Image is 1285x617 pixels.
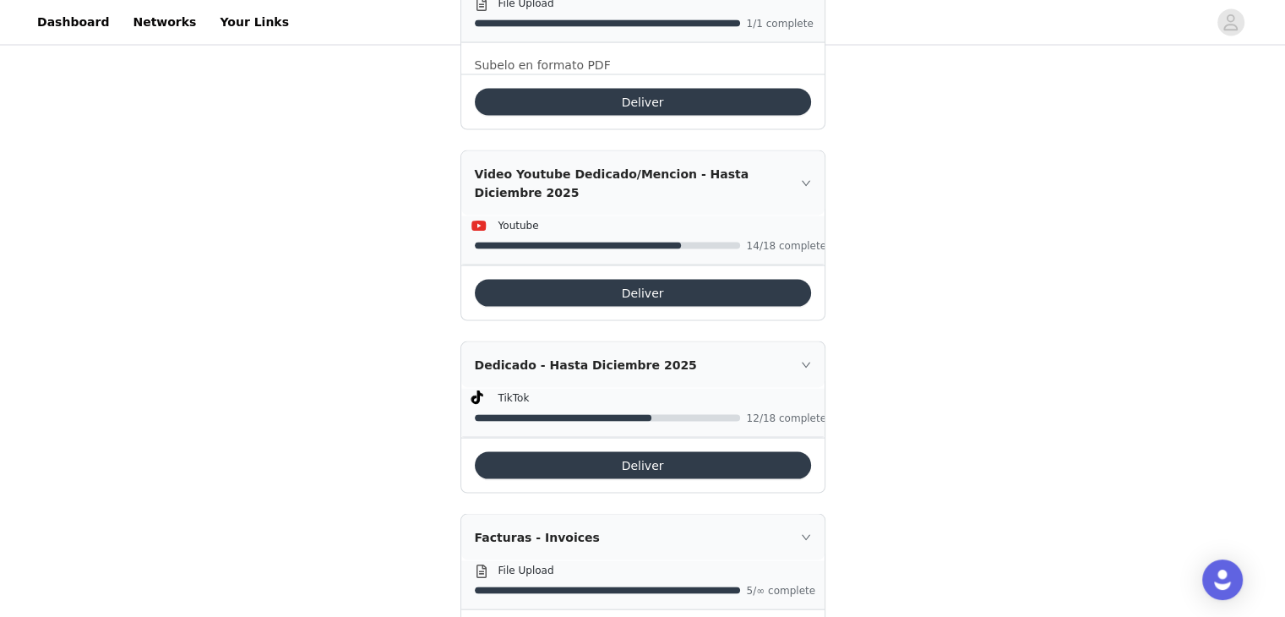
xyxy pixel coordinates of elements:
[475,57,811,74] p: Subelo en formato PDF
[475,89,811,116] button: Deliver
[475,452,811,479] button: Deliver
[498,392,530,404] span: TikTok
[801,532,811,543] i: icon: right
[123,3,206,41] a: Networks
[210,3,299,41] a: Your Links
[747,586,814,596] span: 5/∞ complete
[461,342,825,388] div: icon: rightDedicado - Hasta Diciembre 2025
[498,565,554,576] span: File Upload
[801,178,811,188] i: icon: right
[475,280,811,307] button: Deliver
[27,3,119,41] a: Dashboard
[1202,560,1243,600] div: Open Intercom Messenger
[747,413,814,423] span: 12/18 complete
[461,515,825,560] div: icon: rightFacturas - Invoices
[747,19,814,29] span: 1/1 complete
[461,151,825,216] div: icon: rightVideo Youtube Dedicado/Mencion - Hasta Diciembre 2025
[747,241,814,251] span: 14/18 complete
[801,360,811,370] i: icon: right
[498,220,539,232] span: Youtube
[1222,9,1239,36] div: avatar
